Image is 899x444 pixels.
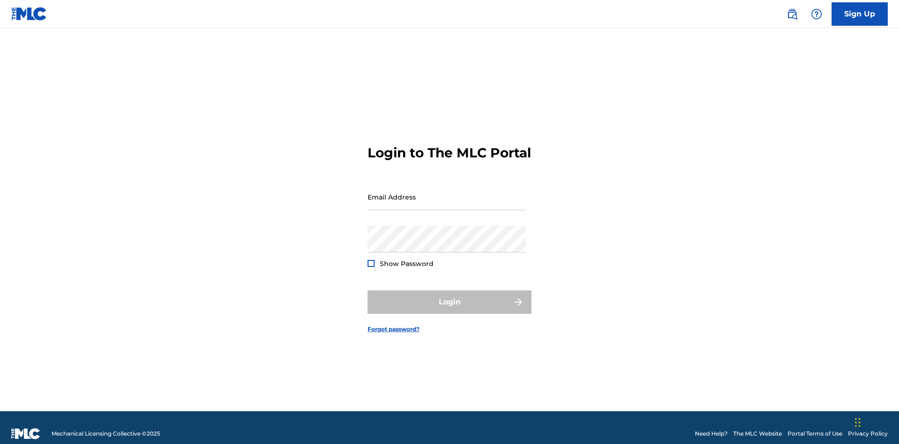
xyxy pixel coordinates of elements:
[695,429,728,438] a: Need Help?
[855,408,861,437] div: Drag
[783,5,802,23] a: Public Search
[811,8,822,20] img: help
[52,429,160,438] span: Mechanical Licensing Collective © 2025
[733,429,782,438] a: The MLC Website
[368,325,420,333] a: Forgot password?
[807,5,826,23] div: Help
[11,428,40,439] img: logo
[852,399,899,444] iframe: Chat Widget
[832,2,888,26] a: Sign Up
[368,145,531,161] h3: Login to The MLC Portal
[11,7,47,21] img: MLC Logo
[787,8,798,20] img: search
[788,429,842,438] a: Portal Terms of Use
[848,429,888,438] a: Privacy Policy
[380,259,434,268] span: Show Password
